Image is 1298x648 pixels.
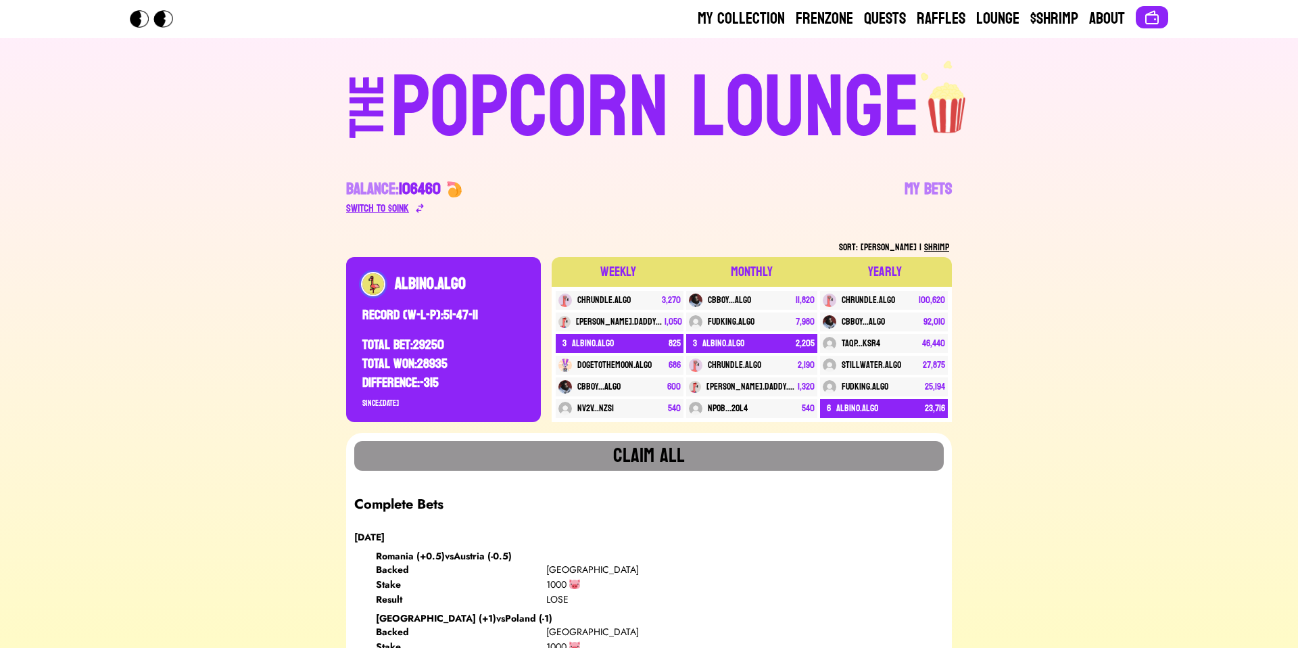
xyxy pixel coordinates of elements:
[798,358,815,372] div: 2,190
[572,337,614,350] div: albino.algo
[864,8,906,30] a: Quests
[708,315,754,329] div: fudking.algo
[354,479,944,530] div: Complete Bets
[577,402,614,415] div: NV2V...NZSI
[702,337,744,350] div: albino.algo
[577,358,652,372] div: dogetothemoon.algo
[562,337,567,350] div: 3
[693,337,697,350] div: 3
[905,179,952,216] a: My Bets
[376,549,944,563] div: Romania (+0.5) vs Austria (-0.5)
[354,441,944,471] button: Claim all
[923,315,945,329] div: 92,010
[1030,8,1078,30] a: $Shrimp
[600,262,636,281] div: WEEKLY
[669,337,681,350] div: 825
[924,239,949,256] span: SHRIMP
[546,625,717,639] div: [GEOGRAPHIC_DATA]
[667,380,681,394] div: 600
[546,578,567,591] div: 1000
[668,402,681,415] div: 540
[842,358,901,372] div: stillwater.algo
[546,563,717,576] div: [GEOGRAPHIC_DATA]
[1144,9,1160,26] img: Connect wallet
[362,354,525,373] div: TOTAL WON: 28935
[1089,8,1125,30] a: About
[395,273,525,295] div: ALBINO.ALGO
[343,75,392,165] div: THE
[577,294,631,307] div: chrundle.algo
[576,315,662,329] div: [PERSON_NAME].daddy.algo
[836,402,878,415] div: albino.algo
[798,380,815,394] div: 1,320
[391,65,920,152] div: POPCORN LOUNGE
[662,294,681,307] div: 3,270
[917,8,965,30] a: Raffles
[842,337,880,350] div: TAQP...KSR4
[796,8,853,30] a: Frenzone
[446,181,462,198] img: 🍤
[362,398,525,409] div: Since: [DATE]
[362,373,525,392] div: DIFFERENCE: -315
[233,60,1065,152] a: THEPOPCORN LOUNGEpopcorn
[376,625,546,639] div: Backed
[376,578,546,591] div: Stake
[376,611,944,625] div: [GEOGRAPHIC_DATA] (+1) vs Poland (-1)
[802,402,815,415] div: 540
[569,579,580,590] img: 🐷
[868,262,902,281] div: YEARLY
[546,593,717,606] div: LOSE
[346,200,409,216] div: Switch to $ OINK
[346,179,441,200] div: Balance:
[920,60,976,135] img: popcorn
[130,10,184,28] img: Popcorn
[577,380,621,394] div: cbboy...algo
[708,294,751,307] div: cbboy...algo
[796,337,815,350] div: 2,205
[376,593,546,606] div: Result
[923,358,945,372] div: 27,875
[706,380,794,394] div: [PERSON_NAME].daddy.algo
[362,335,525,354] div: TOTAL BET: 29250
[842,315,885,329] div: cbboy...algo
[919,294,945,307] div: 100,620
[922,337,945,350] div: 46,440
[976,8,1019,30] a: Lounge
[698,8,785,30] a: My Collection
[925,402,945,415] div: 23,716
[827,402,831,415] div: 6
[925,380,945,394] div: 25,194
[362,295,525,335] div: RECORD (W-L-P): 51 - 47 - 11
[399,175,441,204] span: 106460
[376,563,546,576] div: Backed
[708,358,761,372] div: chrundle.algo
[796,294,815,307] div: 11,820
[665,315,682,329] div: 1,050
[842,294,895,307] div: chrundle.algo
[861,239,917,256] span: [PERSON_NAME]
[354,530,944,544] div: [DATE]
[708,402,748,415] div: NPOB...2OL4
[346,238,952,257] div: Sort: |
[669,358,681,372] div: 686
[842,380,888,394] div: fudking.algo
[731,262,773,281] div: MONTHLY
[796,315,815,329] div: 7,980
